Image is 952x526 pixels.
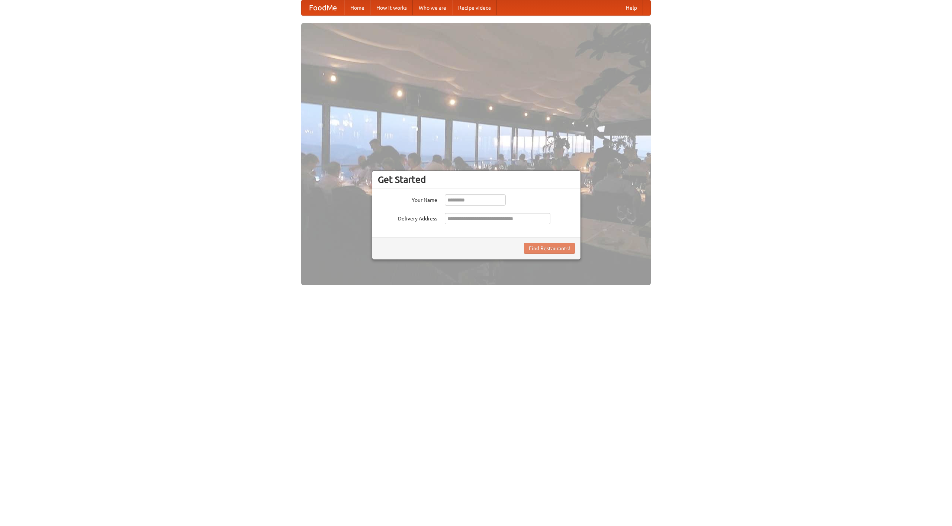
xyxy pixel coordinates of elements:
a: Recipe videos [452,0,497,15]
label: Your Name [378,194,437,204]
label: Delivery Address [378,213,437,222]
a: Who we are [413,0,452,15]
button: Find Restaurants! [524,243,575,254]
a: Home [344,0,370,15]
h3: Get Started [378,174,575,185]
a: Help [620,0,643,15]
a: How it works [370,0,413,15]
a: FoodMe [302,0,344,15]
